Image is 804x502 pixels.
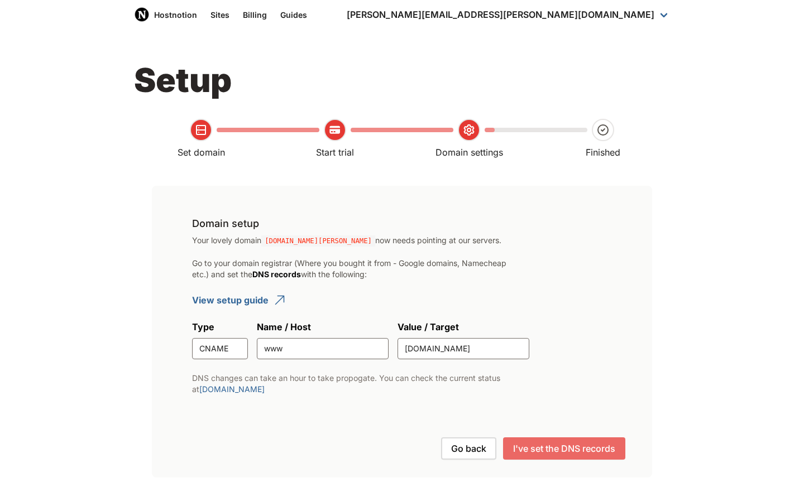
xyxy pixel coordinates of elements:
[257,320,389,334] label: Name / Host
[192,235,514,280] div: Your lovely domain now needs pointing at our servers.
[402,146,536,159] div: Domain settings
[503,437,625,460] button: I've set the DNS records
[134,56,670,105] h1: Setup
[199,384,265,394] a: [DOMAIN_NAME]
[192,293,612,307] a: View setup guide
[134,146,268,159] div: Set domain
[192,258,514,280] p: Go to your domain registrar (Where you bought it from - Google domains, Namecheap etc.) and set t...
[268,146,402,159] div: Start trial
[261,235,375,245] a: [DOMAIN_NAME][PERSON_NAME]
[192,320,248,334] label: Type
[398,320,529,334] label: Value / Target
[536,146,670,159] div: Finished
[252,269,301,279] strong: DNS records
[192,373,514,395] div: DNS changes can take an hour to take propogate. You can check the current status at
[192,217,612,230] h3: Domain setup
[134,7,150,22] img: Host Notion logo
[261,235,375,247] code: [DOMAIN_NAME][PERSON_NAME]
[441,437,496,460] button: Go back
